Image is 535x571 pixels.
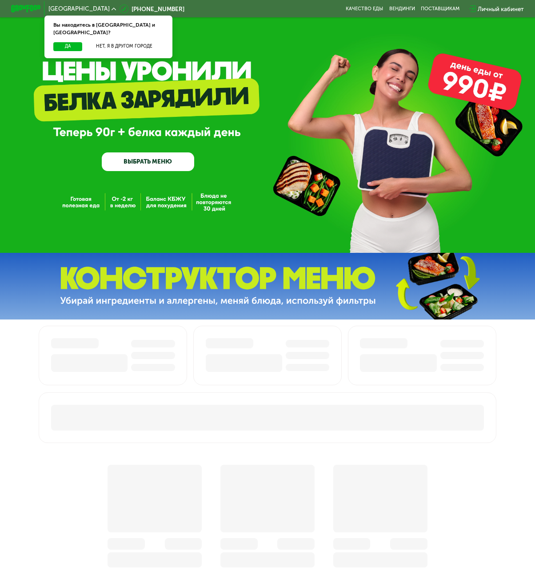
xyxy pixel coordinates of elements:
[120,4,184,13] a: [PHONE_NUMBER]
[48,6,110,12] span: [GEOGRAPHIC_DATA]
[346,6,383,12] a: Качество еды
[85,42,164,51] button: Нет, я в другом городе
[53,42,82,51] button: Да
[102,152,194,171] a: ВЫБРАТЬ МЕНЮ
[389,6,415,12] a: Вендинги
[421,6,459,12] div: поставщикам
[44,16,172,42] div: Вы находитесь в [GEOGRAPHIC_DATA] и [GEOGRAPHIC_DATA]?
[478,4,524,13] div: Личный кабинет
